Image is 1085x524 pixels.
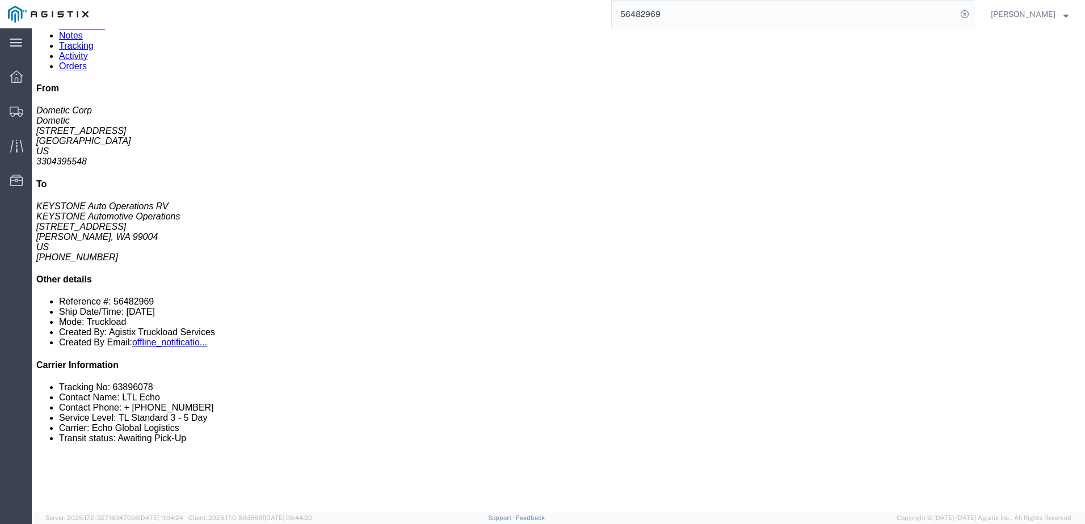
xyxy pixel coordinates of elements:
[612,1,957,28] input: Search for shipment number, reference number
[516,514,545,521] a: Feedback
[139,514,183,521] span: [DATE] 11:04:24
[8,6,89,23] img: logo
[264,514,312,521] span: [DATE] 08:44:20
[32,28,1085,512] iframe: FS Legacy Container
[188,514,312,521] span: Client: 2025.17.0-5dd568f
[897,513,1071,523] span: Copyright © [DATE]-[DATE] Agistix Inc., All Rights Reserved
[488,514,516,521] a: Support
[991,8,1055,20] span: Nathan Seeley
[990,7,1069,21] button: [PERSON_NAME]
[45,514,183,521] span: Server: 2025.17.0-327f6347098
